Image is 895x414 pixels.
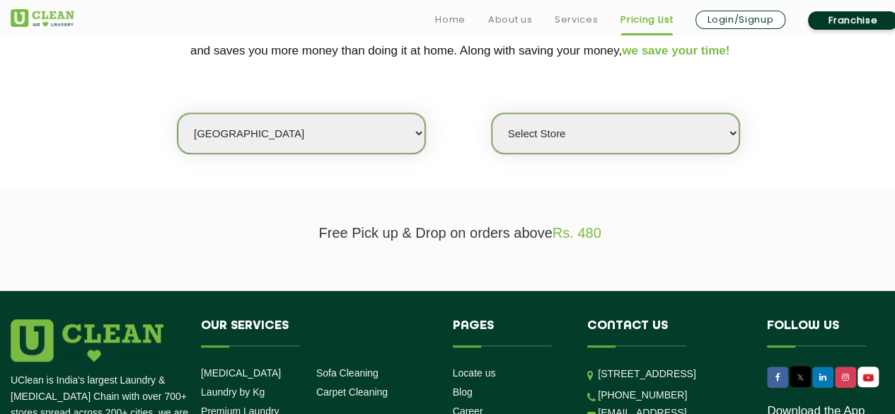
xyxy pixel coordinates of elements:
[488,11,532,28] a: About us
[695,11,785,29] a: Login/Signup
[201,319,432,346] h4: Our Services
[11,319,163,362] img: logo.png
[598,366,746,382] p: [STREET_ADDRESS]
[453,319,567,346] h4: Pages
[767,319,891,346] h4: Follow us
[598,389,687,401] a: [PHONE_NUMBER]
[622,44,729,57] span: we save your time!
[587,319,746,346] h4: Contact us
[201,367,281,379] a: [MEDICAL_DATA]
[859,370,877,385] img: UClean Laundry and Dry Cleaning
[553,225,601,241] span: Rs. 480
[620,11,673,28] a: Pricing List
[316,386,388,398] a: Carpet Cleaning
[11,9,74,27] img: UClean Laundry and Dry Cleaning
[435,11,466,28] a: Home
[453,386,473,398] a: Blog
[453,367,496,379] a: Locate us
[201,386,265,398] a: Laundry by Kg
[316,367,379,379] a: Sofa Cleaning
[555,11,598,28] a: Services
